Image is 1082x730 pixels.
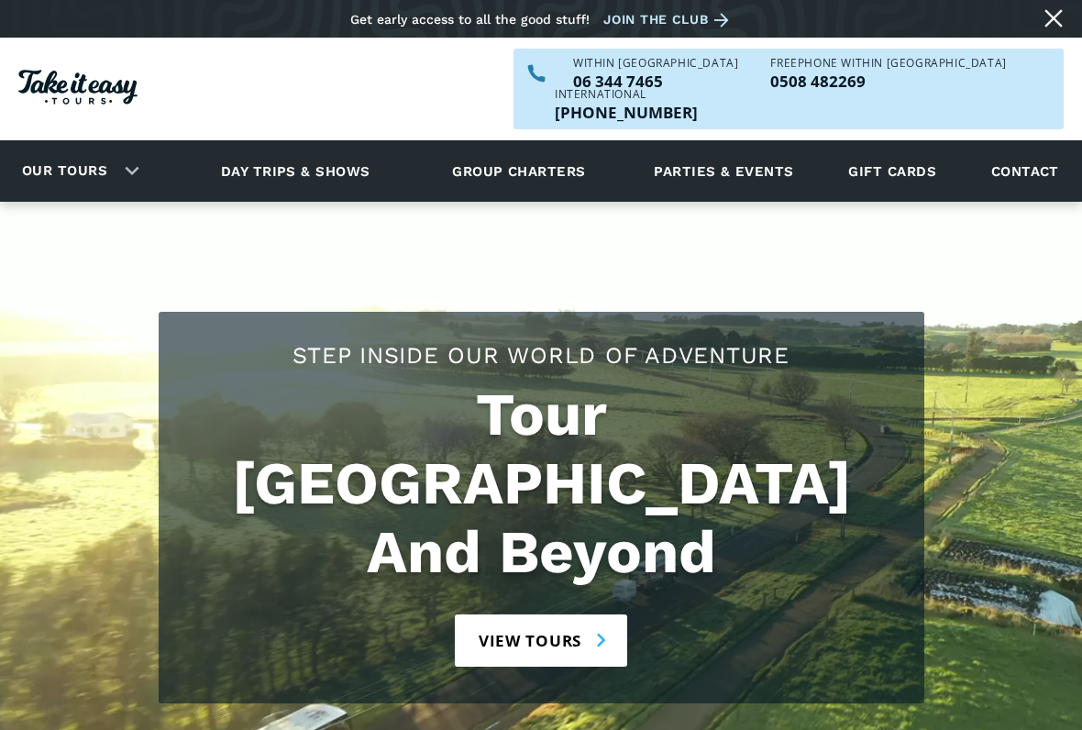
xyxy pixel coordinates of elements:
div: International [555,89,698,100]
a: Contact [982,146,1068,196]
a: Parties & events [645,146,802,196]
a: Our tours [8,149,121,193]
a: View tours [455,614,628,667]
p: 06 344 7465 [573,73,738,89]
a: Group charters [429,146,608,196]
a: Call us within NZ on 063447465 [573,73,738,89]
img: Take it easy Tours logo [18,70,138,105]
div: Get early access to all the good stuff! [350,12,590,27]
p: [PHONE_NUMBER] [555,105,698,120]
div: Freephone WITHIN [GEOGRAPHIC_DATA] [770,58,1006,69]
h1: Tour [GEOGRAPHIC_DATA] And Beyond [177,381,906,587]
a: Homepage [18,61,138,118]
a: Close message [1039,4,1068,33]
p: 0508 482269 [770,73,1006,89]
div: WITHIN [GEOGRAPHIC_DATA] [573,58,738,69]
a: Call us outside of NZ on +6463447465 [555,105,698,120]
a: Gift cards [839,146,945,196]
a: Day trips & shows [198,146,393,196]
h2: Step Inside Our World Of Adventure [177,339,906,371]
a: Join the club [603,8,735,31]
a: Call us freephone within NZ on 0508482269 [770,73,1006,89]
